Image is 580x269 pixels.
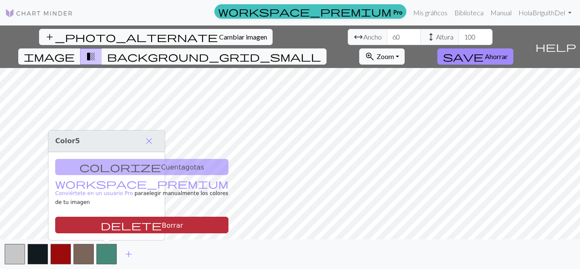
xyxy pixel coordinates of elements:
[410,4,451,21] a: Mis gráficos
[86,51,96,62] span: transition_fade
[487,4,515,21] a: Manual
[55,181,228,196] a: Conviértete en un usuario Pro
[135,190,146,196] font: para
[490,8,512,17] font: Manual
[413,8,448,17] font: Mis gráficos
[451,4,487,21] a: Biblioteca
[437,48,513,65] button: Ahorrar
[436,33,453,41] font: Altura
[393,8,403,15] font: Pro
[218,6,391,17] span: workspace_premium
[55,137,75,145] font: Color
[377,52,394,60] font: Zoom
[359,48,405,65] button: Zoom
[485,52,508,60] font: Ahorrar
[518,8,532,17] font: Hola
[214,4,406,19] a: Pro
[144,135,154,147] span: close
[55,178,228,190] span: workspace_premium
[39,29,273,45] button: Cambiar imagen
[532,25,580,68] button: Ayuda
[353,31,363,43] span: arrow_range
[75,137,80,145] font: 5
[363,33,382,41] font: Ancho
[140,134,158,148] button: Cerca
[219,33,267,41] font: Cambiar imagen
[107,51,321,62] span: background_grid_small
[515,4,575,21] a: HolaBriguithDel
[532,8,565,17] font: BriguithDel
[24,51,75,62] span: image
[535,41,576,53] span: help
[55,190,228,205] font: elegir manualmente los colores de tu imagen
[443,51,484,62] span: save
[162,221,183,229] font: Borrar
[5,8,73,18] img: Logo
[55,217,228,233] button: Eliminar color
[365,51,375,62] span: zoom_in
[124,248,134,260] span: add
[101,219,162,231] span: delete
[454,8,484,17] font: Biblioteca
[55,190,133,196] font: Conviértete en un usuario Pro
[45,31,218,43] span: add_photo_alternate
[426,31,436,43] span: height
[118,246,139,262] button: Añadir color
